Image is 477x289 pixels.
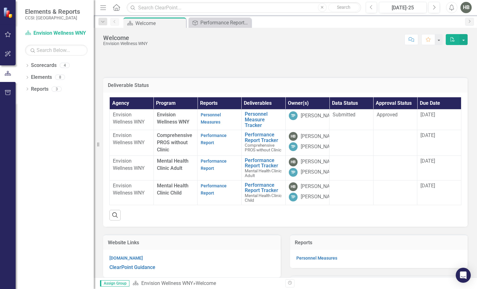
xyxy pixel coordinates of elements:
[31,86,48,93] a: Reports
[25,45,88,56] input: Search Below...
[295,240,463,246] h3: Reports
[245,158,282,169] a: Performance Report Tracker
[141,280,193,286] a: Envision Wellness WNY
[201,183,227,195] a: Performance Report
[373,180,417,205] td: Double-Click to Edit
[108,83,463,88] h3: Deliverable Status
[113,111,150,126] p: Envision Wellness WNY
[103,34,148,41] div: Welcome
[328,3,359,12] button: Search
[337,5,350,10] span: Search
[289,193,298,201] div: TP
[52,86,62,92] div: 3
[100,280,129,286] span: Assign Group
[301,193,338,200] div: [PERSON_NAME]
[113,132,150,146] p: Envision Wellness WNY
[60,63,70,68] div: 4
[200,19,249,27] div: Performance Report Tracker
[289,142,298,151] div: TP
[135,19,184,27] div: Welcome
[289,168,298,177] div: TP
[460,2,472,13] button: HB
[381,4,424,12] div: [DATE]-25
[377,112,398,118] span: Approved
[245,132,282,143] a: Performance Report Tracker
[245,168,282,178] span: Mental Health Clinic Adult
[245,143,281,152] span: Comprehensive PROS without Clinic
[245,193,282,203] span: Mental Health Clinic Child
[157,158,188,171] span: Mental Health Clinic Adult
[289,132,298,141] div: HB
[245,111,282,128] a: Personnel Measure Tracker
[127,2,361,13] input: Search ClearPoint...
[245,182,282,193] a: Performance Report Tracker
[55,75,65,80] div: 8
[25,8,80,15] span: Elements & Reports
[25,15,80,20] small: CCSI: [GEOGRAPHIC_DATA]
[201,112,221,124] a: Personnel Measures
[31,62,57,69] a: Scorecards
[373,155,417,180] td: Double-Click to Edit
[301,158,338,165] div: [PERSON_NAME]
[420,183,435,189] span: [DATE]
[301,183,338,190] div: [PERSON_NAME]
[3,7,14,18] img: ClearPoint Strategy
[109,264,155,270] a: ClearPoint Guidance
[329,180,374,205] td: Double-Click to Edit
[296,256,337,261] a: Personnel Measures
[25,30,88,37] a: Envision Wellness WNY
[301,133,338,140] div: [PERSON_NAME]
[109,256,143,261] a: [DOMAIN_NAME]
[157,132,192,153] span: Comprehensive PROS without Clinic
[201,133,227,145] a: Performance Report
[333,112,355,118] span: Submitted
[133,280,281,287] div: »
[108,240,276,246] h3: Website Links
[329,130,374,156] td: Double-Click to Edit
[241,155,285,180] td: Double-Click to Edit Right Click for Context Menu
[329,109,374,130] td: Double-Click to Edit
[420,158,435,164] span: [DATE]
[241,180,285,205] td: Double-Click to Edit Right Click for Context Menu
[196,280,216,286] div: Welcome
[373,109,417,130] td: Double-Click to Edit
[301,143,338,150] div: [PERSON_NAME]
[289,182,298,191] div: HB
[31,74,52,81] a: Elements
[289,111,298,120] div: TP
[379,2,427,13] button: [DATE]-25
[113,182,150,197] p: Envision Wellness WNY
[241,109,285,130] td: Double-Click to Edit Right Click for Context Menu
[201,159,227,171] a: Performance Report
[329,155,374,180] td: Double-Click to Edit
[190,19,249,27] a: Performance Report Tracker
[113,158,150,172] p: Envision Wellness WNY
[420,112,435,118] span: [DATE]
[157,183,188,196] span: Mental Health Clinic Child
[289,158,298,166] div: HB
[103,41,148,46] div: Envision Wellness WNY
[456,268,471,283] div: Open Intercom Messenger
[420,132,435,138] span: [DATE]
[301,169,338,176] div: [PERSON_NAME]
[241,130,285,156] td: Double-Click to Edit Right Click for Context Menu
[373,130,417,156] td: Double-Click to Edit
[301,112,338,119] div: [PERSON_NAME]
[157,112,189,125] span: Envision Wellness WNY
